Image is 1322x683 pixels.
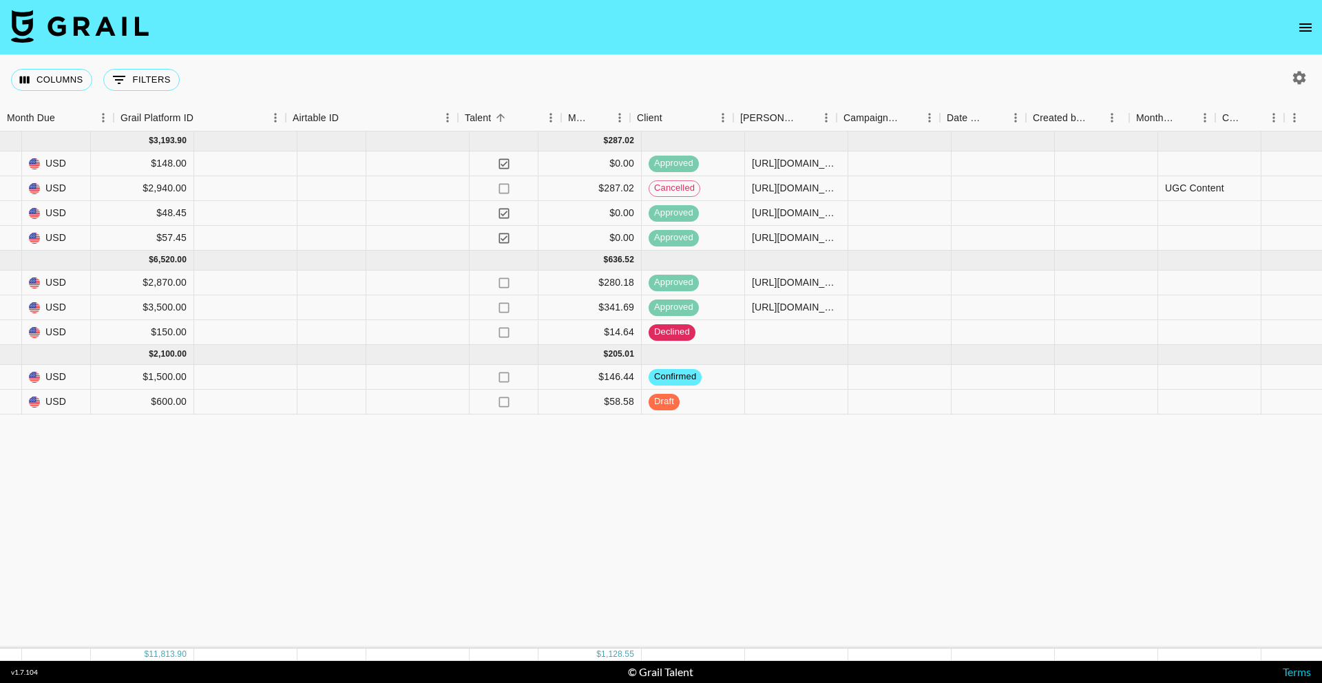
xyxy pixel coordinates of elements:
[609,107,630,128] button: Menu
[149,254,154,266] div: $
[596,649,601,660] div: $
[465,105,491,132] div: Talent
[22,320,91,345] div: USD
[286,105,458,132] div: Airtable ID
[1175,108,1195,127] button: Sort
[1292,14,1319,41] button: open drawer
[649,395,680,408] span: draft
[649,370,702,383] span: confirmed
[713,107,733,128] button: Menu
[752,181,841,195] div: https://www.instagram.com/reel/DMs2ttvvaDc/
[55,108,74,127] button: Sort
[22,226,91,251] div: USD
[22,271,91,295] div: USD
[601,649,634,660] div: 1,128.55
[91,226,194,251] div: $57.45
[1283,665,1311,678] a: Terms
[91,320,194,345] div: $150.00
[919,107,940,128] button: Menu
[22,295,91,320] div: USD
[22,151,91,176] div: USD
[538,201,642,226] div: $0.00
[797,108,816,127] button: Sort
[740,105,797,132] div: [PERSON_NAME]
[538,295,642,320] div: $341.69
[154,348,187,360] div: 2,100.00
[538,390,642,414] div: $58.58
[149,348,154,360] div: $
[11,668,38,677] div: v 1.7.104
[538,176,642,201] div: $287.02
[986,108,1005,127] button: Sort
[608,254,634,266] div: 636.52
[561,105,630,132] div: Manager
[662,108,682,127] button: Sort
[22,390,91,414] div: USD
[1195,107,1215,128] button: Menu
[491,108,510,127] button: Sort
[649,326,695,339] span: declined
[649,231,699,244] span: approved
[1129,105,1215,132] div: Month Due
[114,105,286,132] div: Grail Platform ID
[604,348,609,360] div: $
[91,295,194,320] div: $3,500.00
[947,105,986,132] div: Date Created
[91,390,194,414] div: $600.00
[604,135,609,147] div: $
[940,105,1026,132] div: Date Created
[538,151,642,176] div: $0.00
[1102,107,1122,128] button: Menu
[1222,105,1244,132] div: Currency
[437,107,458,128] button: Menu
[590,108,609,127] button: Sort
[11,69,92,91] button: Select columns
[837,105,940,132] div: Campaign (Type)
[91,201,194,226] div: $48.45
[1005,107,1026,128] button: Menu
[91,271,194,295] div: $2,870.00
[22,201,91,226] div: USD
[649,276,699,289] span: approved
[91,365,194,390] div: $1,500.00
[649,182,700,195] span: cancelled
[1284,107,1305,128] button: Menu
[637,105,662,132] div: Client
[120,105,193,132] div: Grail Platform ID
[22,365,91,390] div: USD
[149,649,187,660] div: 11,813.90
[91,151,194,176] div: $148.00
[154,254,187,266] div: 6,520.00
[144,649,149,660] div: $
[1026,105,1129,132] div: Created by Grail Team
[649,207,699,220] span: approved
[608,135,634,147] div: 287.02
[154,135,187,147] div: 3,193.90
[733,105,837,132] div: Booker
[649,301,699,314] span: approved
[752,206,841,220] div: https://www.instagram.com/p/DKgHVGotg_y/?hl=en
[538,271,642,295] div: $280.18
[1263,107,1284,128] button: Menu
[458,105,561,132] div: Talent
[843,105,900,132] div: Campaign (Type)
[568,105,590,132] div: Manager
[1244,108,1263,127] button: Sort
[265,107,286,128] button: Menu
[193,108,213,127] button: Sort
[1215,105,1284,132] div: Currency
[1165,181,1224,195] div: UGC Content
[628,665,693,679] div: © Grail Talent
[1033,105,1087,132] div: Created by Grail Team
[149,135,154,147] div: $
[900,108,919,127] button: Sort
[293,105,339,132] div: Airtable ID
[604,254,609,266] div: $
[11,10,149,43] img: Grail Talent
[103,69,180,91] button: Show filters
[541,107,561,128] button: Menu
[1087,108,1106,127] button: Sort
[538,320,642,345] div: $14.64
[339,108,358,127] button: Sort
[752,300,841,314] div: https://www.instagram.com/reel/DPPYLfXEooT/?igsh=MWdpM2lrb2Y0MXN5Nw%3D%3D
